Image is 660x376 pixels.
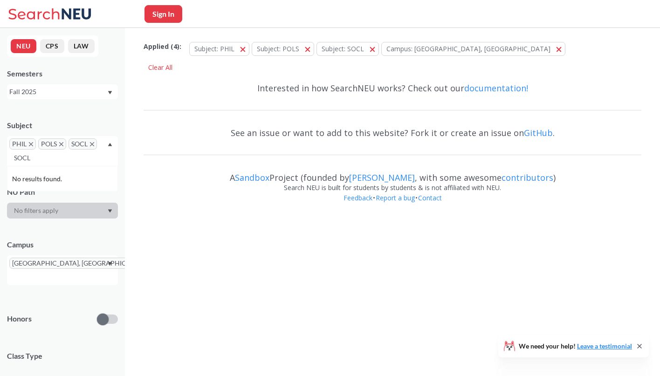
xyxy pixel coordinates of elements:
[11,39,36,53] button: NEU
[7,68,118,79] div: Semesters
[9,138,36,150] span: PHILX to remove pill
[7,187,118,197] div: NU Path
[144,61,177,75] div: Clear All
[7,120,118,130] div: Subject
[108,209,112,213] svg: Dropdown arrow
[7,136,118,166] div: PHILX to remove pillPOLSX to remove pillSOCLX to remove pillDropdown arrowNo results found.
[252,42,314,56] button: Subject: POLS
[502,172,553,183] a: contributors
[7,351,118,361] span: Class Type
[38,138,66,150] span: POLSX to remove pill
[577,342,632,350] a: Leave a testimonial
[7,203,118,219] div: Dropdown arrow
[189,42,249,56] button: Subject: PHIL
[343,193,373,202] a: Feedback
[194,44,234,53] span: Subject: PHIL
[144,183,641,193] div: Search NEU is built for students by students & is not affiliated with NEU.
[7,239,118,250] div: Campus
[144,41,181,52] span: Applied ( 4 ):
[381,42,565,56] button: Campus: [GEOGRAPHIC_DATA], [GEOGRAPHIC_DATA]
[59,142,63,146] svg: X to remove pill
[519,343,632,349] span: We need your help!
[144,164,641,183] div: A Project (founded by , with some awesome )
[9,87,107,97] div: Fall 2025
[144,75,641,102] div: Interested in how SearchNEU works? Check out our
[349,172,415,183] a: [PERSON_NAME]
[322,44,364,53] span: Subject: SOCL
[144,193,641,217] div: • •
[235,172,269,183] a: Sandbox
[29,142,33,146] svg: X to remove pill
[316,42,379,56] button: Subject: SOCL
[7,255,118,285] div: [GEOGRAPHIC_DATA], [GEOGRAPHIC_DATA]X to remove pillDropdown arrow
[375,193,415,202] a: Report a bug
[7,314,32,324] p: Honors
[418,193,442,202] a: Contact
[464,82,528,94] a: documentation!
[144,5,182,23] button: Sign In
[69,138,97,150] span: SOCLX to remove pill
[386,44,550,53] span: Campus: [GEOGRAPHIC_DATA], [GEOGRAPHIC_DATA]
[9,258,158,269] span: [GEOGRAPHIC_DATA], [GEOGRAPHIC_DATA]X to remove pill
[12,174,64,184] span: No results found.
[108,91,112,95] svg: Dropdown arrow
[257,44,299,53] span: Subject: POLS
[144,119,641,146] div: See an issue or want to add to this website? Fork it or create an issue on .
[108,262,112,266] svg: Dropdown arrow
[7,84,118,99] div: Fall 2025Dropdown arrow
[524,127,553,138] a: GitHub
[68,39,95,53] button: LAW
[40,39,64,53] button: CPS
[108,143,112,146] svg: Dropdown arrow
[90,142,94,146] svg: X to remove pill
